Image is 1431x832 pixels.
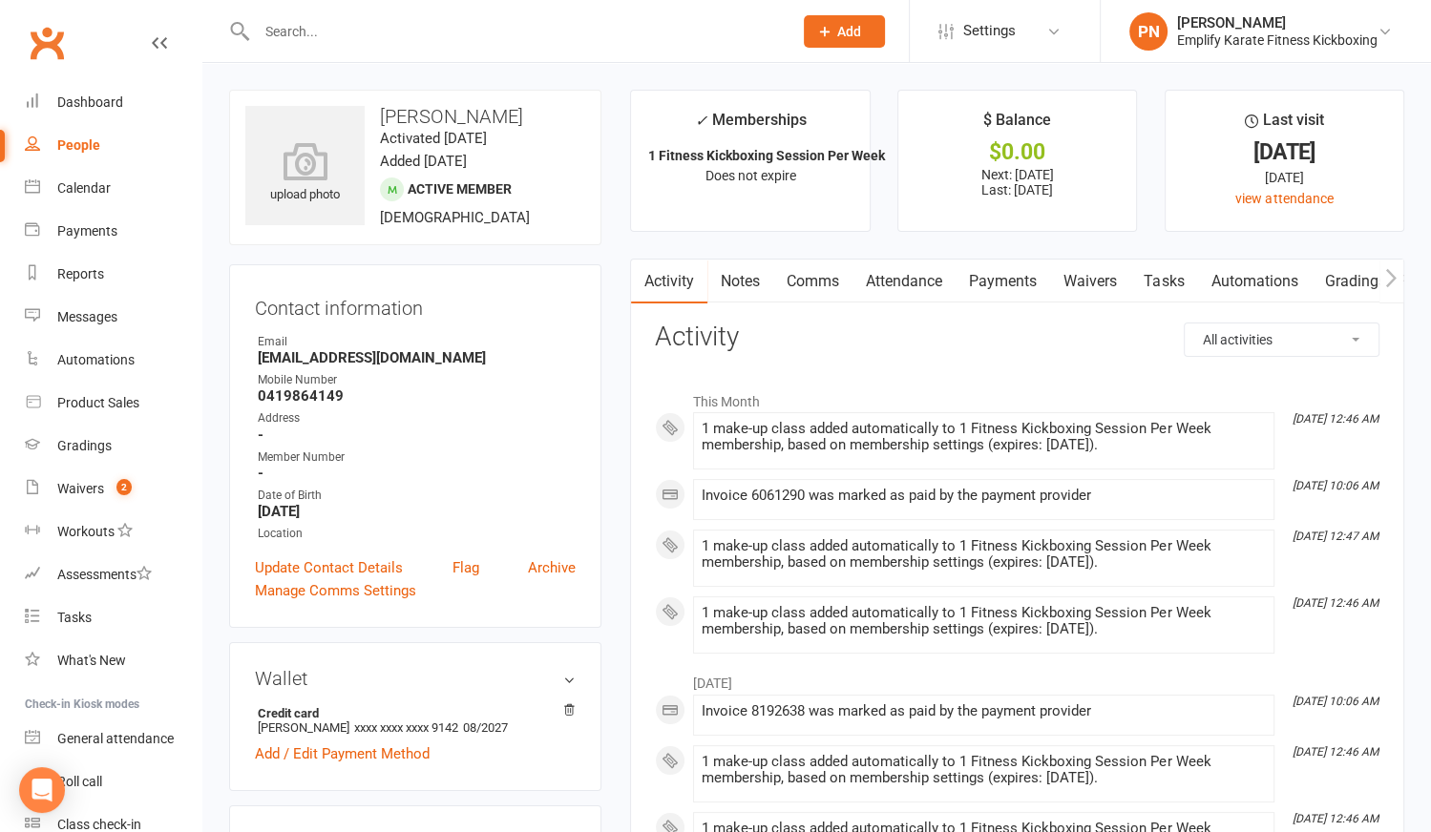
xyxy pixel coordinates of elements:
[245,106,585,127] h3: [PERSON_NAME]
[380,153,467,170] time: Added [DATE]
[1293,812,1378,825] i: [DATE] 12:46 AM
[380,209,530,226] span: [DEMOGRAPHIC_DATA]
[1293,695,1378,708] i: [DATE] 10:06 AM
[1177,14,1378,31] div: [PERSON_NAME]
[258,487,576,505] div: Date of Birth
[25,296,201,339] a: Messages
[255,290,576,319] h3: Contact information
[258,371,576,389] div: Mobile Number
[25,81,201,124] a: Dashboard
[57,653,126,668] div: What's New
[258,448,576,467] div: Member Number
[705,168,795,183] span: Does not expire
[707,260,773,303] a: Notes
[57,94,123,110] div: Dashboard
[1245,108,1324,142] div: Last visit
[25,210,201,253] a: Payments
[25,382,201,425] a: Product Sales
[19,767,65,813] div: Open Intercom Messenger
[655,382,1379,412] li: This Month
[258,349,576,366] strong: [EMAIL_ADDRESS][DOMAIN_NAME]
[983,108,1051,142] div: $ Balance
[57,223,117,239] div: Payments
[354,720,458,735] span: xxxx xxxx xxxx 9142
[702,605,1266,637] div: 1 make-up class added automatically to 1 Fitness Kickboxing Session Per Week membership, based on...
[57,180,111,196] div: Calendar
[702,488,1266,504] div: Invoice 6061290 was marked as paid by the payment provider
[258,525,576,543] div: Location
[57,817,141,832] div: Class check-in
[25,596,201,639] a: Tasks
[648,148,885,163] strong: 1 Fitness Kickboxing Session Per Week
[773,260,852,303] a: Comms
[528,556,576,579] a: Archive
[57,774,102,789] div: Roll call
[655,663,1379,694] li: [DATE]
[25,639,201,682] a: What's New
[452,556,479,579] a: Flag
[837,24,861,39] span: Add
[1293,745,1378,759] i: [DATE] 12:46 AM
[1235,191,1333,206] a: view attendance
[702,538,1266,571] div: 1 make-up class added automatically to 1 Fitness Kickboxing Session Per Week membership, based on...
[57,481,104,496] div: Waivers
[1293,596,1378,610] i: [DATE] 12:46 AM
[25,253,201,296] a: Reports
[23,19,71,67] a: Clubworx
[804,15,885,48] button: Add
[258,387,576,405] strong: 0419864149
[380,130,487,147] time: Activated [DATE]
[1130,260,1197,303] a: Tasks
[245,142,365,205] div: upload photo
[408,181,512,197] span: Active member
[25,339,201,382] a: Automations
[702,421,1266,453] div: 1 make-up class added automatically to 1 Fitness Kickboxing Session Per Week membership, based on...
[1129,12,1168,51] div: PN
[1050,260,1130,303] a: Waivers
[116,479,132,495] span: 2
[631,260,707,303] a: Activity
[57,266,104,281] div: Reports
[57,438,112,453] div: Gradings
[25,167,201,210] a: Calendar
[25,425,201,468] a: Gradings
[25,718,201,760] a: General attendance kiosk mode
[1197,260,1311,303] a: Automations
[25,510,201,553] a: Workouts
[1183,167,1386,188] div: [DATE]
[258,465,576,482] strong: -
[258,333,576,351] div: Email
[852,260,956,303] a: Attendance
[258,426,576,444] strong: -
[1293,530,1378,543] i: [DATE] 12:47 AM
[25,760,201,803] a: Roll call
[57,567,152,582] div: Assessments
[915,167,1119,198] p: Next: [DATE] Last: [DATE]
[25,124,201,167] a: People
[255,556,403,579] a: Update Contact Details
[956,260,1050,303] a: Payments
[258,706,566,720] strong: Credit card
[258,409,576,427] div: Address
[1183,142,1386,162] div: [DATE]
[255,703,576,738] li: [PERSON_NAME]
[915,142,1119,162] div: $0.00
[57,309,117,324] div: Messages
[57,731,174,746] div: General attendance
[1293,412,1378,426] i: [DATE] 12:46 AM
[655,322,1379,352] h3: Activity
[1293,479,1378,492] i: [DATE] 10:06 AM
[694,108,806,143] div: Memberships
[463,720,508,735] span: 08/2027
[702,703,1266,719] div: Invoice 8192638 was marked as paid by the payment provider
[57,524,115,539] div: Workouts
[25,468,201,510] a: Waivers 2
[963,10,1016,52] span: Settings
[57,352,135,367] div: Automations
[258,503,576,520] strong: [DATE]
[57,610,92,625] div: Tasks
[1177,31,1378,49] div: Emplify Karate Fitness Kickboxing
[25,553,201,596] a: Assessments
[255,579,416,602] a: Manage Comms Settings
[251,18,779,45] input: Search...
